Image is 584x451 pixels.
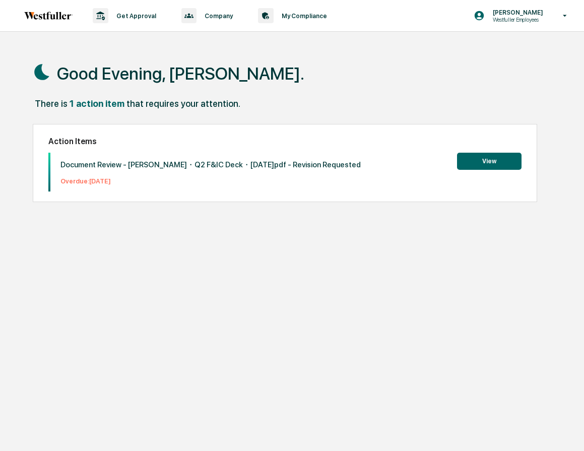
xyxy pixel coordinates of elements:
h1: Good Evening, [PERSON_NAME]. [57,63,304,84]
div: that requires your attention. [126,98,240,109]
h2: Action Items [48,137,522,146]
button: View [457,153,522,170]
img: logo [24,12,73,20]
p: Document Review - [PERSON_NAME]・Q2 F&IC Deck・[DATE]pdf - Revision Requested [60,160,361,170]
p: Overdue: [DATE] [60,177,361,185]
p: Get Approval [108,12,161,20]
p: Westfuller Employees [485,16,548,23]
div: There is [35,98,68,109]
p: My Compliance [274,12,332,20]
div: 1 action item [70,98,124,109]
p: [PERSON_NAME] [485,9,548,16]
a: View [457,156,522,165]
p: Company [197,12,238,20]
